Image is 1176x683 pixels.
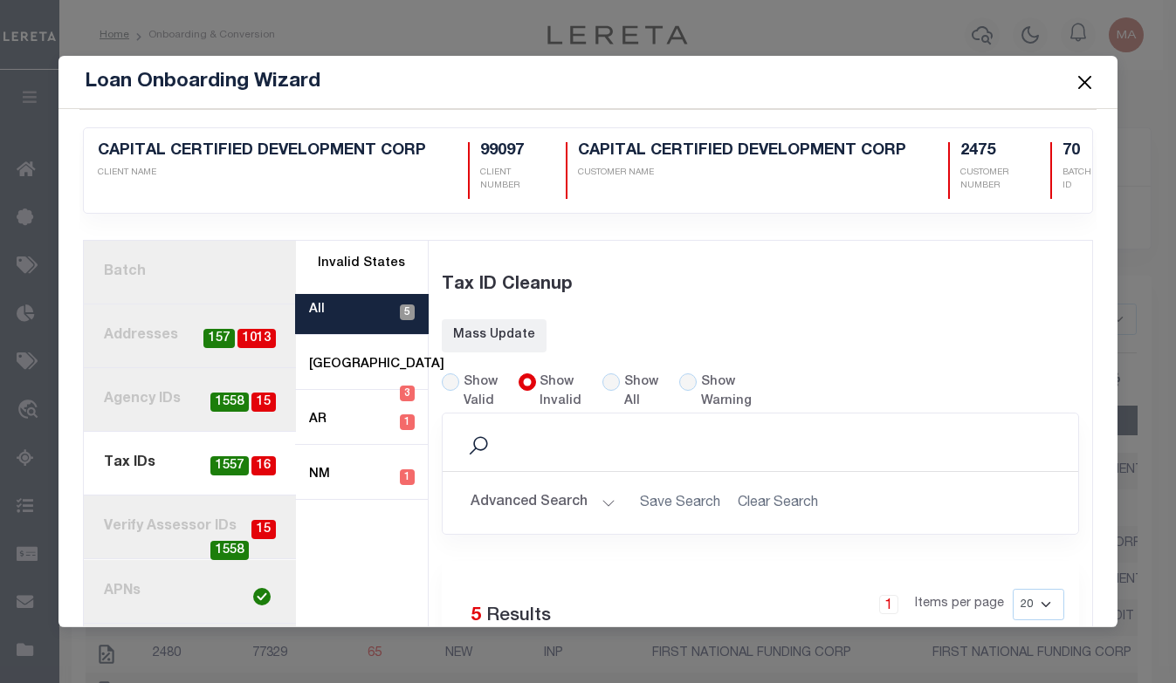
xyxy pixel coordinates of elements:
a: Verify Assessor IDs151558 [84,495,295,559]
div: Tax ID Cleanup [442,251,1079,319]
label: All [309,301,325,320]
span: 5 [471,607,481,625]
label: Show Warning [701,373,752,412]
p: CLIENT NAME [98,167,426,180]
label: Invalid States [318,255,405,274]
span: 1558 [210,541,249,561]
p: CLIENT NUMBER [480,167,524,193]
h5: CAPITAL CERTIFIED DEVELOPMENT CORP [98,142,426,161]
label: Show Valid [464,373,498,412]
span: Items per page [915,595,1004,614]
span: 157 [203,329,235,349]
label: [GEOGRAPHIC_DATA] [309,356,444,375]
label: Show All [624,373,658,412]
p: CUSTOMER NAME [578,167,906,180]
span: 1 [400,414,415,430]
label: Show Invalid [540,373,581,412]
span: 5 [400,304,415,320]
span: 15 [251,393,276,413]
span: 1558 [210,393,249,413]
label: NM [309,466,330,485]
a: Mass Update [442,319,547,352]
a: 1 [879,595,898,614]
a: Addresses1013157 [84,304,295,368]
button: Advanced Search [471,486,616,520]
a: Agency IDs151558 [84,368,295,432]
span: 16 [251,456,276,476]
a: Batch [84,241,295,304]
div: Mass Update [453,326,535,345]
img: check-icon-green.svg [253,588,271,605]
h5: CAPITAL CERTIFIED DEVELOPMENT CORP [578,142,906,161]
a: Tax IDs161557 [84,432,295,495]
label: AR [309,411,327,430]
span: 1013 [237,329,276,349]
h5: 99097 [480,142,524,161]
a: APNs [84,560,295,624]
h5: 70 [1063,142,1091,161]
button: Close [1073,71,1096,93]
span: 1 [400,469,415,485]
span: 3 [400,386,415,401]
h5: 2475 [960,142,1008,161]
label: Results [486,603,551,631]
h5: Loan Onboarding Wizard [85,70,320,94]
p: CUSTOMER NUMBER [960,167,1008,193]
span: 15 [251,520,276,540]
span: 1557 [210,456,249,476]
p: BATCH ID [1063,167,1091,193]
